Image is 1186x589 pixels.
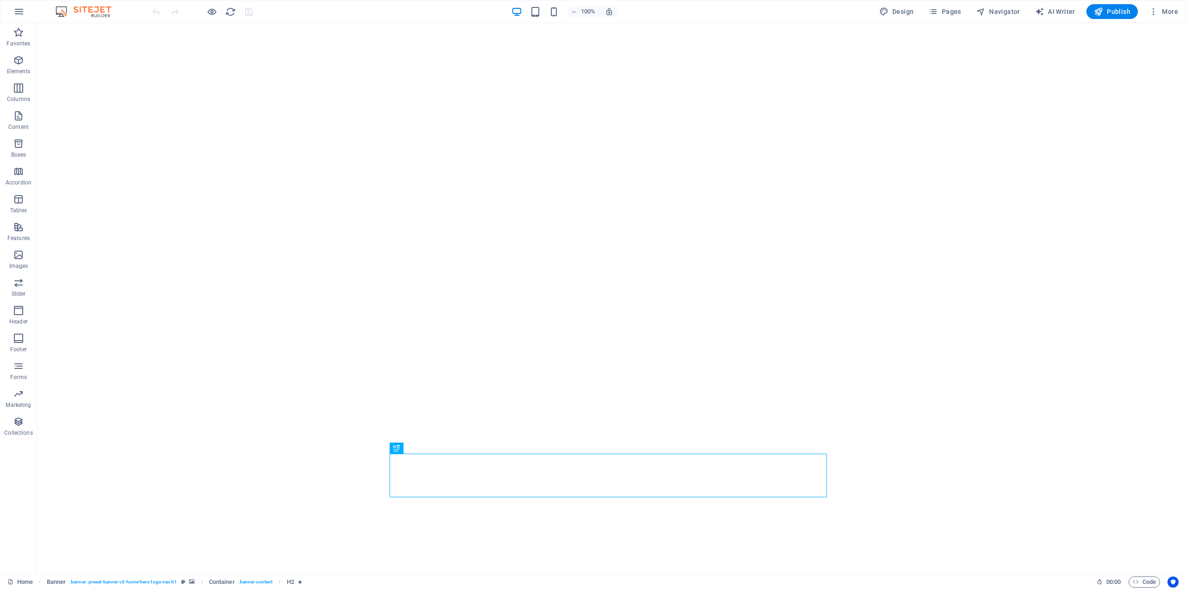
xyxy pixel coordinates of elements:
[10,346,27,353] p: Footer
[925,4,965,19] button: Pages
[1035,7,1075,16] span: AI Writer
[1086,4,1138,19] button: Publish
[1113,578,1114,585] span: :
[567,6,600,17] button: 100%
[1145,4,1182,19] button: More
[47,576,66,588] span: Click to select. Double-click to edit
[298,579,302,584] i: Element contains an animation
[9,318,28,325] p: Header
[53,6,123,17] img: Editor Logo
[47,576,303,588] nav: breadcrumb
[1106,576,1121,588] span: 00 00
[1149,7,1178,16] span: More
[581,6,596,17] h6: 100%
[6,179,32,186] p: Accordion
[1167,576,1179,588] button: Usercentrics
[976,7,1020,16] span: Navigator
[7,68,31,75] p: Elements
[10,374,27,381] p: Forms
[9,262,28,270] p: Images
[1133,576,1156,588] span: Code
[1031,4,1079,19] button: AI Writer
[7,576,33,588] a: Click to cancel selection. Double-click to open Pages
[189,579,195,584] i: This element contains a background
[4,429,32,437] p: Collections
[876,4,918,19] button: Design
[10,207,27,214] p: Tables
[225,6,236,17] i: Reload page
[206,6,217,17] button: Click here to leave preview mode and continue editing
[7,234,30,242] p: Features
[1097,576,1121,588] h6: Session time
[12,290,26,298] p: Slider
[7,95,30,103] p: Columns
[928,7,961,16] span: Pages
[876,4,918,19] div: Design (Ctrl+Alt+Y)
[69,576,177,588] span: . banner .preset-banner-v3-home-hero-logo-nav-h1
[11,151,26,158] p: Boxes
[972,4,1024,19] button: Navigator
[879,7,914,16] span: Design
[239,576,272,588] span: . banner-content
[225,6,236,17] button: reload
[8,123,29,131] p: Content
[6,401,31,409] p: Marketing
[1129,576,1160,588] button: Code
[287,576,294,588] span: Click to select. Double-click to edit
[605,7,613,16] i: On resize automatically adjust zoom level to fit chosen device.
[209,576,235,588] span: Click to select. Double-click to edit
[181,579,185,584] i: This element is a customizable preset
[1094,7,1130,16] span: Publish
[6,40,30,47] p: Favorites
